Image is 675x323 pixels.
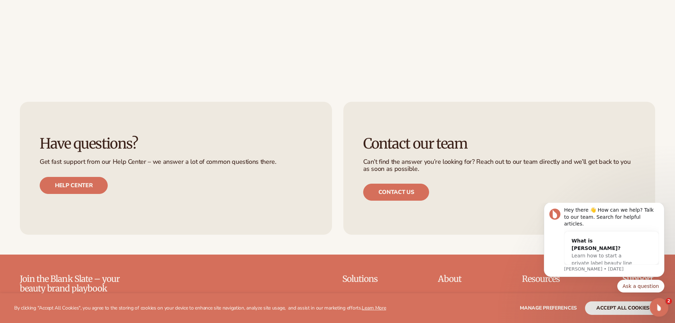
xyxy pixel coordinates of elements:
iframe: Intercom notifications message [533,203,675,297]
div: What is [PERSON_NAME]? [38,34,104,49]
p: Get fast support from our Help Center – we answer a lot of common questions there. [40,158,312,166]
button: Manage preferences [520,301,577,315]
p: Resources [522,274,578,284]
div: Quick reply options [11,77,131,90]
p: About [438,274,478,284]
p: Can’t find the answer you’re looking for? Reach out to our team directly and we’ll get back to yo... [363,158,636,173]
a: Contact us [363,184,429,201]
p: Message from Lee, sent 5w ago [31,63,126,69]
h3: Contact our team [363,136,636,151]
button: accept all cookies [585,301,661,315]
h3: Have questions? [40,136,312,151]
p: Solutions [342,274,394,284]
button: Quick reply: Ask a question [84,77,131,90]
img: Profile image for Lee [16,6,27,17]
a: Help center [40,177,108,194]
iframe: Intercom live chat [650,298,669,317]
div: Hey there 👋 How can we help? Talk to our team. Search for helpful articles. [31,4,126,25]
span: 2 [666,298,672,305]
p: Join the Blank Slate – your beauty brand playbook [20,274,133,293]
a: Learn More [362,305,386,311]
div: Message content [31,4,126,62]
span: Manage preferences [520,305,577,311]
span: Learn how to start a private label beauty line with [PERSON_NAME] [38,50,99,71]
p: By clicking "Accept All Cookies", you agree to the storing of cookies on your device to enhance s... [14,305,386,311]
div: What is [PERSON_NAME]?Learn how to start a private label beauty line with [PERSON_NAME] [31,29,111,77]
